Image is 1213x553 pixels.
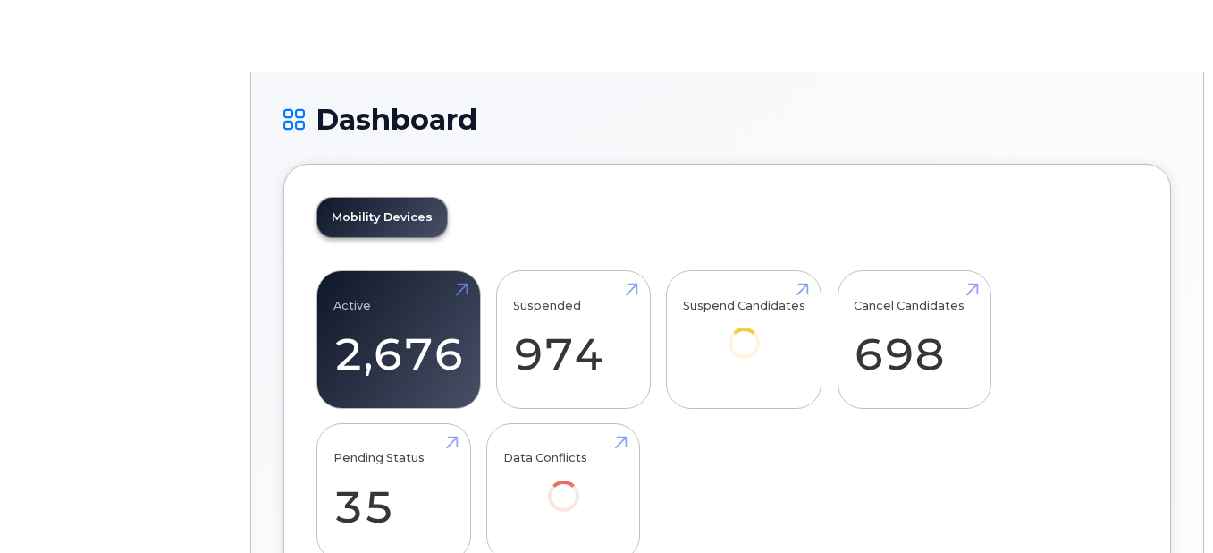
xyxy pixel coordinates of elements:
a: Cancel Candidates 698 [854,281,974,399]
a: Suspend Candidates [683,281,805,384]
a: Mobility Devices [317,198,447,237]
a: Active 2,676 [333,281,464,399]
a: Data Conflicts [503,433,624,536]
a: Suspended 974 [513,281,634,399]
h1: Dashboard [283,104,1171,135]
a: Pending Status 35 [333,433,454,551]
